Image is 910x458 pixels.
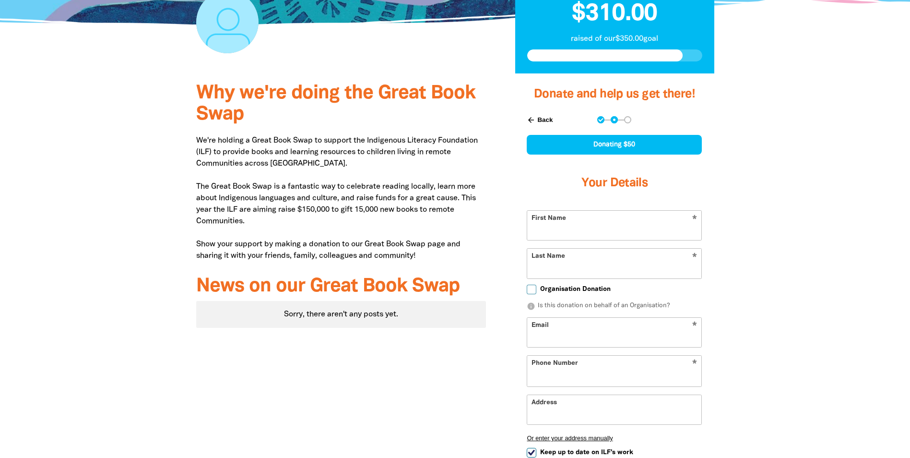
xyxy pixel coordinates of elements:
[692,360,697,369] i: Required
[540,285,611,294] span: Organisation Donation
[527,434,702,442] button: Or enter your address manually
[572,3,657,25] span: $310.00
[597,116,604,123] button: Navigate to step 1 of 3 to enter your donation amount
[534,89,695,100] span: Donate and help us get there!
[527,448,536,458] input: Keep up to date on ILF's work
[527,285,536,294] input: Organisation Donation
[624,116,631,123] button: Navigate to step 3 of 3 to enter your payment details
[527,33,702,45] p: raised of our $350.00 goal
[527,301,702,311] p: Is this donation on behalf of an Organisation?
[527,302,535,311] i: info
[196,301,486,328] div: Sorry, there aren't any posts yet.
[196,135,486,262] p: We're holding a Great Book Swap to support the Indigenous Literacy Foundation (ILF) to provide bo...
[611,116,618,123] button: Navigate to step 2 of 3 to enter your details
[527,135,702,155] div: Donating $50
[527,116,535,124] i: arrow_back
[196,276,486,297] h3: News on our Great Book Swap
[196,301,486,328] div: Paginated content
[523,112,556,128] button: Back
[540,448,633,457] span: Keep up to date on ILF's work
[527,164,702,203] h3: Your Details
[196,84,475,123] span: Why we're doing the Great Book Swap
